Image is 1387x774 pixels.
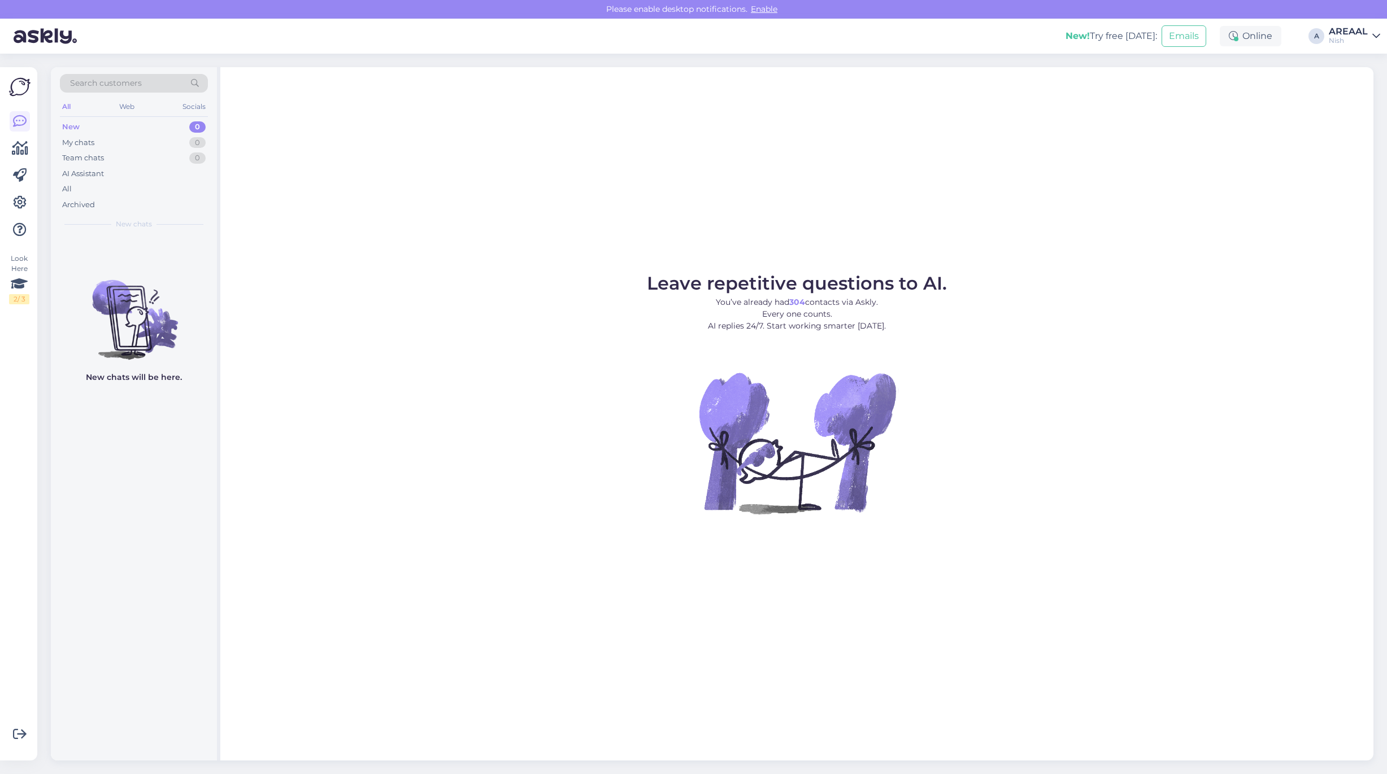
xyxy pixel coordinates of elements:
[116,219,152,229] span: New chats
[62,121,80,133] div: New
[647,296,947,332] p: You’ve already had contacts via Askly. Every one counts. AI replies 24/7. Start working smarter [...
[695,341,899,544] img: No Chat active
[189,152,206,164] div: 0
[647,272,947,294] span: Leave repetitive questions to AI.
[62,199,95,211] div: Archived
[9,76,31,98] img: Askly Logo
[1220,26,1281,46] div: Online
[189,121,206,133] div: 0
[62,137,94,148] div: My chats
[789,297,805,307] b: 304
[60,99,73,114] div: All
[1066,29,1157,43] div: Try free [DATE]:
[62,183,72,195] div: All
[117,99,137,114] div: Web
[1162,25,1206,47] button: Emails
[9,294,29,304] div: 2 / 3
[1329,36,1368,45] div: Nish
[51,260,217,361] img: No chats
[189,137,206,148] div: 0
[747,4,781,14] span: Enable
[180,99,208,114] div: Socials
[62,168,104,180] div: AI Assistant
[1308,28,1324,44] div: A
[86,371,182,383] p: New chats will be here.
[70,77,142,89] span: Search customers
[9,253,29,304] div: Look Here
[1329,27,1380,45] a: AREAALNish
[1329,27,1368,36] div: AREAAL
[1066,30,1090,41] b: New!
[62,152,104,164] div: Team chats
